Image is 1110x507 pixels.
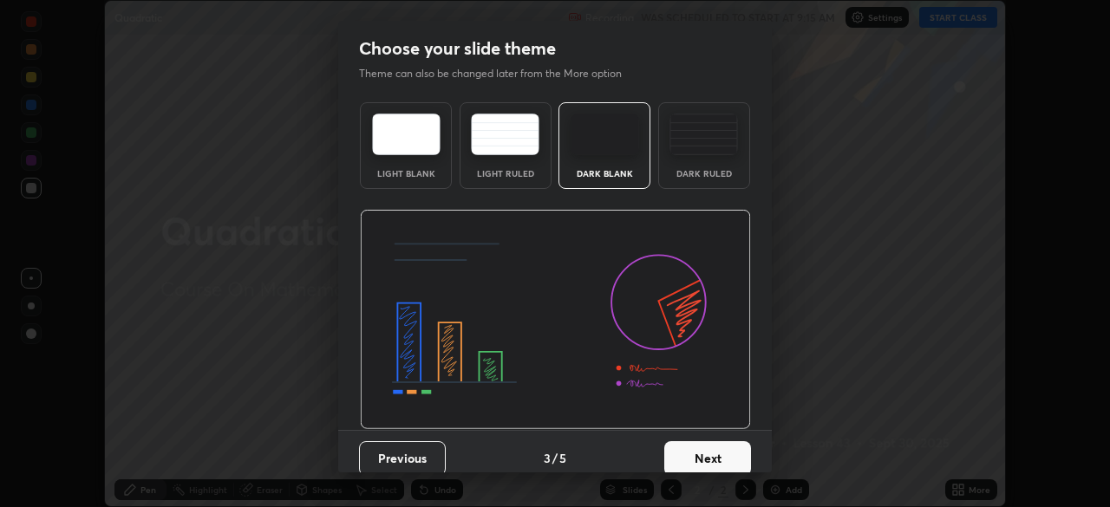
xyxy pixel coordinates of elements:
img: lightRuledTheme.5fabf969.svg [471,114,539,155]
img: darkThemeBanner.d06ce4a2.svg [360,210,751,430]
button: Next [664,441,751,476]
h4: / [552,449,558,467]
div: Dark Ruled [669,169,739,178]
img: lightTheme.e5ed3b09.svg [372,114,441,155]
div: Light Blank [371,169,441,178]
div: Light Ruled [471,169,540,178]
h4: 5 [559,449,566,467]
button: Previous [359,441,446,476]
div: Dark Blank [570,169,639,178]
h2: Choose your slide theme [359,37,556,60]
h4: 3 [544,449,551,467]
p: Theme can also be changed later from the More option [359,66,640,81]
img: darkTheme.f0cc69e5.svg [571,114,639,155]
img: darkRuledTheme.de295e13.svg [669,114,738,155]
